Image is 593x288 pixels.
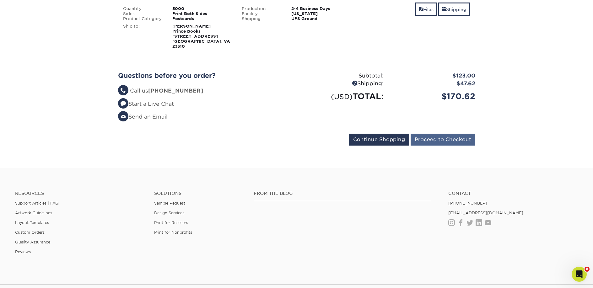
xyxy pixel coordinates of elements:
[448,201,487,205] a: [PHONE_NUMBER]
[15,220,49,225] a: Layout Templates
[438,3,470,16] a: Shipping
[572,267,587,282] iframe: Intercom live chat
[154,211,184,215] a: Design Services
[118,24,168,49] div: Ship to:
[297,90,388,102] div: TOTAL:
[448,191,578,196] a: Contact
[154,191,244,196] h4: Solutions
[297,80,388,88] div: Shipping:
[118,87,292,95] li: Call us
[349,134,409,146] input: Continue Shopping
[388,80,480,88] div: $47.62
[254,191,431,196] h4: From the Blog
[168,16,237,21] div: Postcards
[118,114,168,120] a: Send an Email
[15,191,145,196] h4: Resources
[415,3,437,16] a: Files
[15,230,45,235] a: Custom Orders
[118,11,168,16] div: Sides:
[15,211,52,215] a: Artwork Guidelines
[287,6,356,11] div: 2-4 Business Days
[419,7,423,12] span: files
[154,230,192,235] a: Print for Nonprofits
[118,16,168,21] div: Product Category:
[297,72,388,80] div: Subtotal:
[118,72,292,79] h2: Questions before you order?
[287,11,356,16] div: [US_STATE]
[172,24,230,49] strong: [PERSON_NAME] Prince Books [STREET_ADDRESS] [GEOGRAPHIC_DATA], VA 23510
[2,269,53,286] iframe: Google Customer Reviews
[15,249,31,254] a: Reviews
[442,7,446,12] span: shipping
[411,134,475,146] input: Proceed to Checkout
[237,16,287,21] div: Shipping:
[118,101,174,107] a: Start a Live Chat
[448,211,523,215] a: [EMAIL_ADDRESS][DOMAIN_NAME]
[287,16,356,21] div: UPS Ground
[585,267,590,272] span: 8
[15,240,50,244] a: Quality Assurance
[148,88,203,94] strong: [PHONE_NUMBER]
[331,93,353,101] small: (USD)
[237,11,287,16] div: Facility:
[388,90,480,102] div: $170.62
[237,6,287,11] div: Production:
[388,72,480,80] div: $123.00
[154,220,188,225] a: Print for Resellers
[15,201,59,205] a: Support Articles | FAQ
[168,11,237,16] div: Print Both Sides
[168,6,237,11] div: 5000
[118,6,168,11] div: Quantity:
[154,201,185,205] a: Sample Request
